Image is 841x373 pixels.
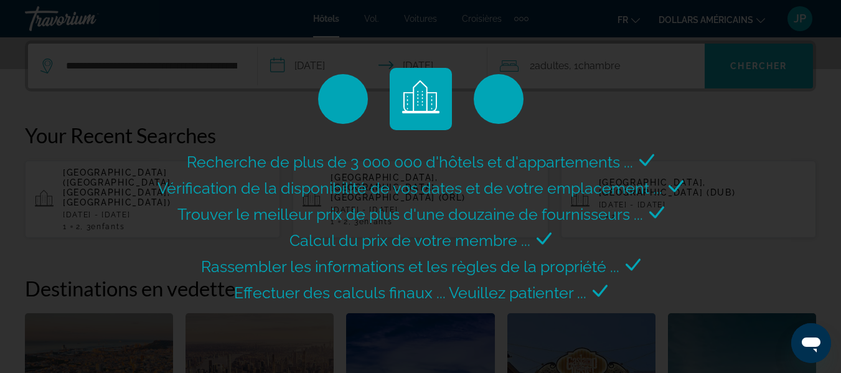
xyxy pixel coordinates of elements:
span: Rassembler les informations et les règles de la propriété ... [201,257,619,276]
span: Recherche de plus de 3 000 000 d'hôtels et d'appartements ... [187,153,633,171]
span: Effectuer des calculs finaux ... Veuillez patienter ... [234,283,586,302]
span: Calcul du prix de votre membre ... [289,231,530,250]
span: Vérification de la disponibilité de vos dates et de votre emplacement ... [157,179,662,197]
span: Trouver le meilleur prix de plus d'une douzaine de fournisseurs ... [177,205,643,224]
iframe: Bouton de lancement de la fenêtre de messagerie [791,323,831,363]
